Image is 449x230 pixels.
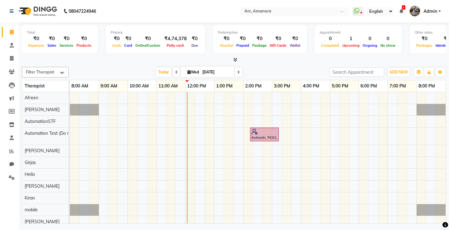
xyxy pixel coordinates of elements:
span: [PERSON_NAME] [25,107,60,112]
span: Admin [423,8,437,15]
div: 0 [379,35,397,42]
img: Admin [409,6,420,16]
div: ₹0 [123,35,134,42]
a: 1:00 PM [215,82,234,91]
a: 11:00 AM [157,82,179,91]
a: 12:00 PM [186,82,208,91]
a: 2 [399,8,403,14]
a: 2:00 PM [244,82,263,91]
span: Package [251,43,268,48]
span: Online/Custom [134,43,162,48]
a: 10:00 AM [128,82,150,91]
span: Therapist [25,83,45,89]
a: 4:00 PM [301,82,321,91]
span: Card [123,43,134,48]
span: Services [58,43,75,48]
span: Wed [186,70,200,74]
div: ₹0 [27,35,46,42]
span: Filter Therapist [26,69,54,74]
span: ADD NEW [389,70,408,74]
div: ₹4,74,378 [162,35,189,42]
div: ₹0 [251,35,268,42]
span: Due [190,43,200,48]
span: [PERSON_NAME] [25,183,60,189]
span: Packages [415,43,434,48]
a: 8:00 AM [70,82,90,91]
a: 3:00 PM [272,82,292,91]
span: Expenses [27,43,46,48]
span: Upcoming [341,43,361,48]
span: Hello [25,171,35,177]
div: 0 [320,35,341,42]
div: Finance [111,30,200,35]
div: Total [27,30,93,35]
div: ₹0 [218,35,235,42]
input: Search Appointment [330,67,384,77]
span: Completed [320,43,341,48]
span: AutomationSTF [25,119,56,124]
a: 8:00 PM [417,82,437,91]
span: Girjas [25,160,36,165]
span: 2 [402,5,405,10]
span: Ongoing [361,43,379,48]
input: 2025-10-01 [200,68,232,77]
div: ₹0 [189,35,200,42]
div: ₹0 [415,35,434,42]
span: mobile [25,207,38,213]
div: ₹0 [288,35,302,42]
span: Today [156,67,171,77]
img: logo [16,2,59,20]
div: ₹0 [58,35,75,42]
span: Cash [111,43,123,48]
b: 08047224946 [69,2,96,20]
span: Voucher [218,43,235,48]
a: 7:00 PM [388,82,408,91]
div: ₹0 [46,35,58,42]
span: [PERSON_NAME] [25,219,60,224]
span: Wallet [288,43,302,48]
span: Sales [46,43,58,48]
div: 0 [361,35,379,42]
span: Afreen [25,95,38,101]
a: 9:00 AM [99,82,119,91]
div: Redemption [218,30,302,35]
span: [PERSON_NAME] [25,148,60,153]
div: ₹0 [268,35,288,42]
span: Products [75,43,93,48]
div: Avinash, TK01, 02:15 PM-03:15 PM, Lotus Facial [251,129,278,140]
span: No show [379,43,397,48]
span: Automation Test (Do not use this) [25,130,92,136]
span: Kiran [25,195,35,201]
span: Gift Cards [268,43,288,48]
div: ₹0 [235,35,251,42]
span: Prepaid [235,43,251,48]
a: 6:00 PM [359,82,379,91]
div: ₹0 [134,35,162,42]
div: ₹0 [111,35,123,42]
div: Appointment [320,30,397,35]
div: ₹0 [75,35,93,42]
span: Petty cash [165,43,186,48]
div: 1 [341,35,361,42]
button: ADD NEW [388,68,409,77]
a: 5:00 PM [330,82,350,91]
